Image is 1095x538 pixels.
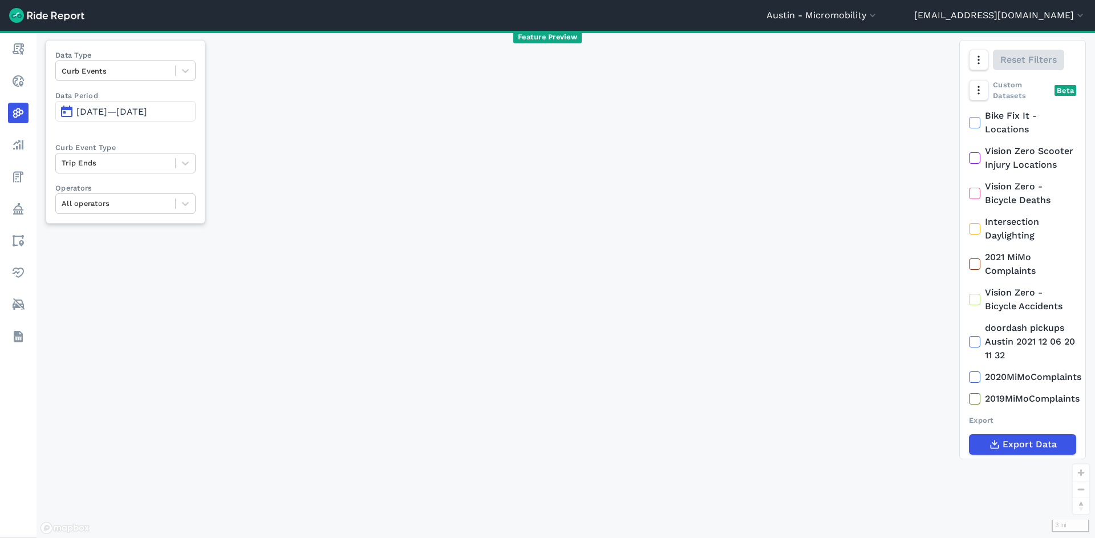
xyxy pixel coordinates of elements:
a: Health [8,262,29,283]
a: Areas [8,230,29,251]
button: Austin - Micromobility [766,9,878,22]
a: Realtime [8,71,29,91]
button: [EMAIL_ADDRESS][DOMAIN_NAME] [914,9,1086,22]
label: 2019MiMoComplaints [969,392,1076,406]
label: doordash pickups Austin 2021 12 06 20 11 32 [969,321,1076,362]
label: Curb Event Type [55,142,196,153]
label: Operators [55,183,196,193]
span: [DATE]—[DATE] [76,106,147,117]
a: Fees [8,167,29,187]
div: Export [969,415,1076,426]
a: Policy [8,199,29,219]
label: 2020MiMoComplaints [969,370,1076,384]
img: Ride Report [9,8,84,23]
a: Analyze [8,135,29,155]
label: Bike Fix It - Locations [969,109,1076,136]
span: Feature Preview [513,31,582,43]
label: 2021 MiMo Complaints [969,250,1076,278]
a: Report [8,39,29,59]
button: [DATE]—[DATE] [55,101,196,122]
label: Data Period [55,90,196,101]
a: Datasets [8,326,29,347]
button: Reset Filters [993,50,1064,70]
a: ModeShift [8,294,29,315]
label: Vision Zero - Bicycle Accidents [969,286,1076,313]
div: loading [36,31,1095,538]
a: Heatmaps [8,103,29,123]
label: Vision Zero Scooter Injury Locations [969,144,1076,172]
div: Beta [1055,85,1076,96]
label: Intersection Daylighting [969,215,1076,242]
button: Export Data [969,434,1076,455]
label: Data Type [55,50,196,60]
div: Custom Datasets [969,79,1076,101]
span: Reset Filters [1000,53,1057,67]
span: Export Data [1003,438,1057,451]
label: Vision Zero - Bicycle Deaths [969,180,1076,207]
